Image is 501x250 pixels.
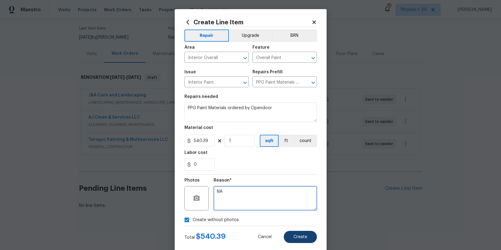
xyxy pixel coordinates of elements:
button: ft [279,135,294,147]
span: $ 540.39 [196,233,226,240]
h5: Feature [252,45,269,50]
button: Cancel [248,231,281,243]
h5: Labor cost [184,151,208,155]
textarea: NA [214,186,317,210]
h5: Issue [184,70,196,74]
span: Create without photos [193,217,239,223]
h5: Material cost [184,126,213,130]
textarea: PPG Paint Materials ordered by Opendoor [184,102,317,122]
button: Open [309,78,317,87]
h5: Repairs Prefill [252,70,283,74]
span: Create [293,235,307,239]
span: Cancel [258,235,272,239]
button: count [294,135,317,147]
h5: Photos [184,178,200,182]
button: Open [241,78,249,87]
button: Open [309,54,317,62]
h5: Reason* [214,178,232,182]
div: Total [184,233,226,241]
button: Repair [184,30,229,42]
button: sqft [260,135,279,147]
h2: Create Line Item [184,19,311,26]
h5: Repairs needed [184,95,218,99]
button: BRN [272,30,317,42]
h5: Area [184,45,195,50]
button: Upgrade [229,30,272,42]
button: Create [284,231,317,243]
button: Open [241,54,249,62]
